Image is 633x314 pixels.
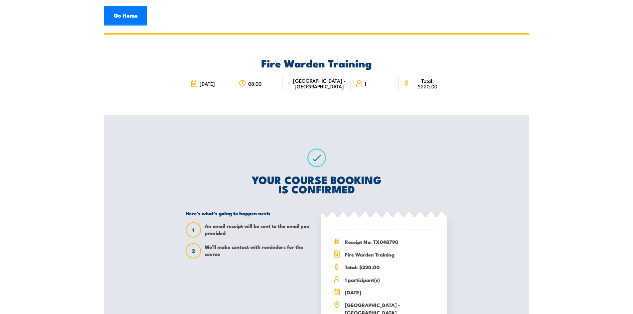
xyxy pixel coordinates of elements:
[205,222,312,238] span: An email receipt will be sent to the email you provided
[365,81,366,86] span: 1
[186,175,447,193] h2: YOUR COURSE BOOKING IS CONFIRMED
[205,243,312,259] span: We’ll make contact with reminders for the course
[345,251,436,258] span: Fire Warden Training
[104,6,147,26] a: Go Home
[186,210,312,216] h5: Here’s what’s going to happen next:
[412,78,443,89] span: Total: $220.00
[200,81,215,86] span: [DATE]
[345,263,436,271] span: Total: $220.00
[293,78,346,89] span: [GEOGRAPHIC_DATA] - [GEOGRAPHIC_DATA]
[248,81,262,86] span: 08:00
[345,276,436,283] span: 1 participant(s)
[186,227,200,234] span: 1
[186,248,200,255] span: 2
[186,58,447,67] h2: Fire Warden Training
[345,238,436,246] span: Receipt No: TX048790
[345,288,436,296] span: [DATE]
